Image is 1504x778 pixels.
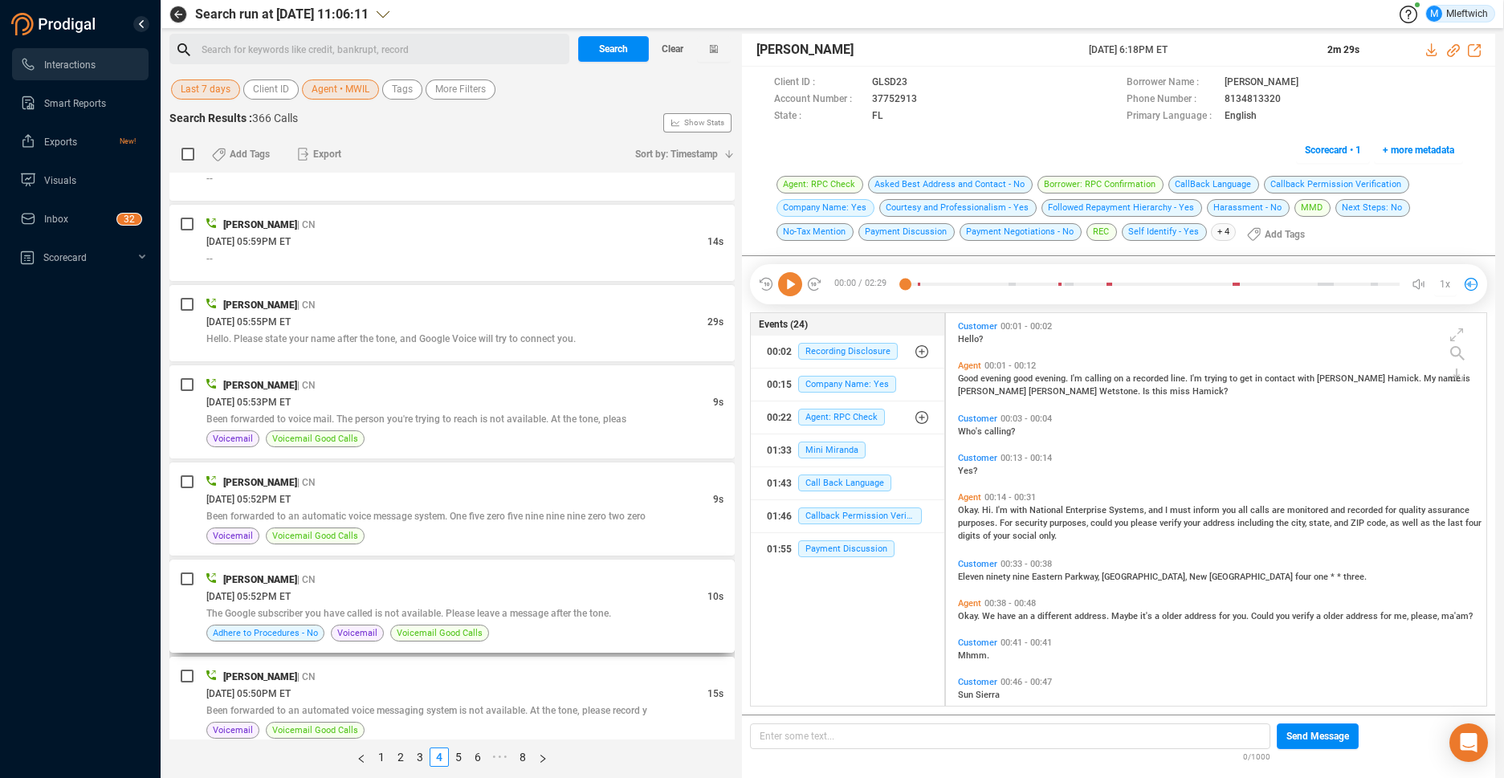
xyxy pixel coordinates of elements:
[1030,611,1037,621] span: a
[1317,373,1388,384] span: [PERSON_NAME]
[776,176,863,193] span: Agent: RPC Check
[1162,611,1184,621] span: older
[1041,199,1202,217] span: Followed Repayment Hierarchy - Yes
[1015,518,1050,528] span: security
[707,688,723,699] span: 15s
[751,467,944,499] button: 01:43Call Back Language
[297,574,316,585] span: | CN
[1255,373,1265,384] span: in
[767,470,792,496] div: 01:43
[20,48,136,80] a: Interactions
[756,40,854,59] span: [PERSON_NAME]
[169,205,735,281] div: [PERSON_NAME]| CN[DATE] 05:59PM ET14s--
[1291,518,1309,528] span: city,
[312,79,369,100] span: Agent • MWIL
[450,748,467,766] a: 5
[1109,505,1148,515] span: Systems,
[1331,505,1347,515] span: and
[996,505,1010,515] span: I'm
[767,405,792,430] div: 00:22
[391,747,410,767] li: 2
[1010,505,1029,515] span: with
[958,690,976,700] span: Sun
[1335,199,1410,217] span: Next Steps: No
[1463,373,1470,384] span: is
[635,141,718,167] span: Sort by: Timestamp
[986,572,1013,582] span: ninety
[351,747,372,767] button: left
[1225,92,1281,108] span: 8134813320
[1086,223,1117,241] span: REC
[1114,373,1126,384] span: on
[707,316,723,328] span: 29s
[1277,723,1359,749] button: Send Message
[1374,137,1463,163] button: + more metadata
[1323,611,1346,621] span: older
[44,175,76,186] span: Visuals
[1327,44,1359,55] span: 2m 29s
[798,376,896,393] span: Company Name: Yes
[776,199,874,217] span: Company Name: Yes
[1367,518,1390,528] span: code,
[230,141,270,167] span: Add Tags
[337,625,377,641] span: Voicemail
[426,79,495,100] button: More Filters
[538,754,548,764] span: right
[297,219,316,230] span: | CN
[997,611,1018,621] span: have
[206,494,291,505] span: [DATE] 05:52PM ET
[1383,137,1454,163] span: + more metadata
[20,125,136,157] a: ExportsNew!
[751,369,944,401] button: 00:15Company Name: Yes
[297,380,316,391] span: | CN
[1424,373,1438,384] span: My
[1346,611,1380,621] span: address
[1295,572,1314,582] span: four
[1292,611,1316,621] span: verify
[213,625,318,641] span: Adhere to Procedures - No
[373,748,390,766] a: 1
[252,112,298,124] span: 366 Calls
[751,500,944,532] button: 01:46Callback Permission Verification
[124,214,129,230] p: 3
[872,108,883,125] span: FL
[958,334,983,344] span: Hello?
[206,608,611,619] span: The Google subscriber you have called is not available. Please leave a message after the tone.
[169,285,735,361] div: [PERSON_NAME]| CN[DATE] 05:55PM ET29sHello. Please state your name after the tone, and Google Voi...
[313,141,341,167] span: Export
[1237,518,1276,528] span: including
[1184,611,1219,621] span: address
[958,386,1029,397] span: [PERSON_NAME]
[469,748,487,766] a: 6
[982,505,996,515] span: Hi.
[662,36,683,62] span: Clear
[1402,518,1420,528] span: well
[1192,386,1228,397] span: Hamick?
[1207,199,1290,217] span: Harassment - No
[958,466,977,476] span: Yes?
[1140,611,1155,621] span: it's
[1131,518,1160,528] span: please
[392,79,413,100] span: Tags
[1225,75,1298,92] span: [PERSON_NAME]
[430,747,449,767] li: 4
[1170,386,1192,397] span: miss
[1465,518,1482,528] span: four
[351,747,372,767] li: Previous Page
[1440,271,1450,297] span: 1x
[767,372,792,397] div: 00:15
[1127,75,1217,92] span: Borrower Name :
[372,747,391,767] li: 1
[798,540,895,557] span: Payment Discussion
[532,747,553,767] li: Next Page
[1070,373,1085,384] span: I'm
[20,87,136,119] a: Smart Reports
[11,13,100,35] img: prodigal-logo
[1441,611,1473,621] span: ma'am?
[1204,373,1229,384] span: trying
[392,748,410,766] a: 2
[253,79,289,100] span: Client ID
[206,688,291,699] span: [DATE] 05:50PM ET
[798,442,866,458] span: Mini Miranda
[120,125,136,157] span: New!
